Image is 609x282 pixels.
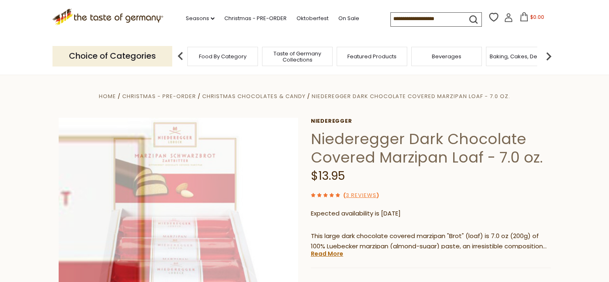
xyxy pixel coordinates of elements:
[490,53,553,60] a: Baking, Cakes, Desserts
[311,209,551,219] p: Expected availability is [DATE]
[265,50,330,63] a: Taste of Germany Collections
[343,191,379,199] span: ( )
[311,250,343,258] a: Read More
[347,53,397,60] a: Featured Products
[297,14,328,23] a: Oktoberfest
[311,231,551,252] p: This large dark chocolate covered marzipan "Brot" (loaf) is 7.0 oz (200g) of 100% Luebecker marzi...
[432,53,461,60] a: Beverages
[186,14,214,23] a: Seasons
[515,12,550,25] button: $0.00
[311,168,345,184] span: $13.95
[199,53,246,60] a: Food By Category
[338,14,359,23] a: On Sale
[52,46,172,66] p: Choice of Categories
[172,48,189,64] img: previous arrow
[202,92,305,100] a: Christmas Chocolates & Candy
[311,130,551,167] h1: Niederegger Dark Chocolate Covered Marzipan Loaf - 7.0 oz.
[99,92,116,100] a: Home
[541,48,557,64] img: next arrow
[530,14,544,21] span: $0.00
[346,191,376,200] a: 3 Reviews
[224,14,287,23] a: Christmas - PRE-ORDER
[312,92,510,100] a: Niederegger Dark Chocolate Covered Marzipan Loaf - 7.0 oz.
[311,118,551,124] a: Niederegger
[122,92,196,100] a: Christmas - PRE-ORDER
